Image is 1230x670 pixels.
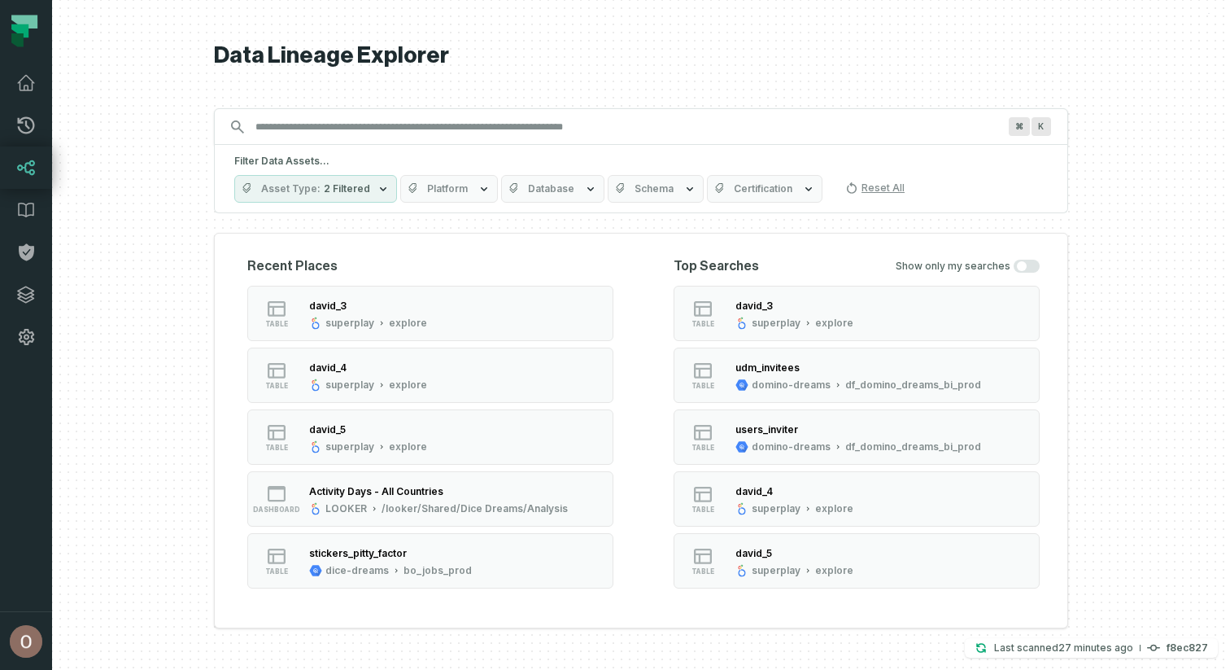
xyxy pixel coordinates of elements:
[1032,117,1051,136] span: Press ⌘ + K to focus the search bar
[10,625,42,658] img: avatar of Ohad Tal
[214,42,1068,70] h1: Data Lineage Explorer
[994,640,1133,656] p: Last scanned
[1058,642,1133,654] relative-time: Aug 14, 2025, 8:55 AM GMT+3
[965,638,1218,658] button: Last scanned[DATE] 8:55:04 AMf8ec827
[1009,117,1030,136] span: Press ⌘ + K to focus the search bar
[1167,643,1208,653] h4: f8ec827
